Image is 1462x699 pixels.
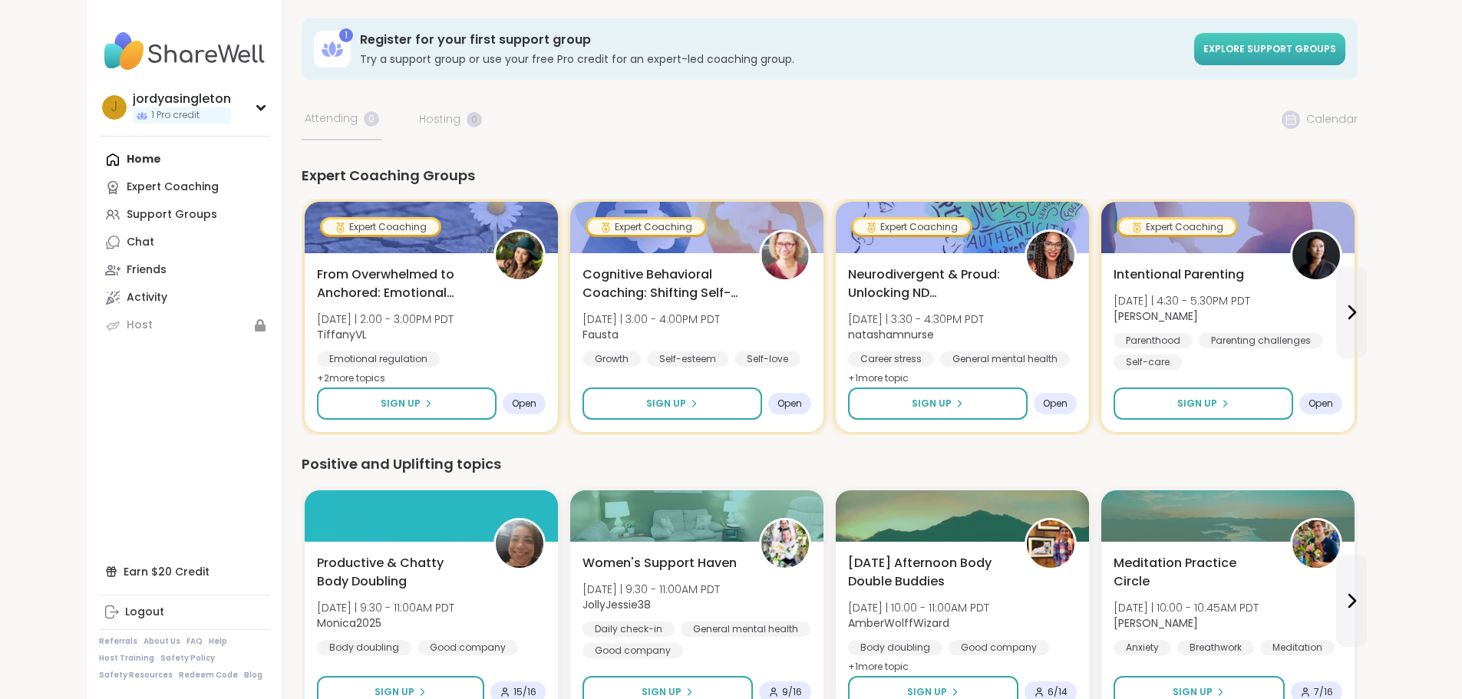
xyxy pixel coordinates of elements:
[127,318,153,333] div: Host
[1114,615,1198,631] b: [PERSON_NAME]
[99,256,270,284] a: Friends
[582,312,720,327] span: [DATE] | 3:00 - 4:00PM PDT
[317,327,367,342] b: TiffanyVL
[848,327,934,342] b: natashamnurse
[582,622,675,637] div: Daily check-in
[782,686,802,698] span: 9 / 16
[1292,232,1340,279] img: Natasha
[1048,686,1068,698] span: 6 / 14
[381,397,421,410] span: Sign Up
[99,312,270,339] a: Host
[317,265,477,302] span: From Overwhelmed to Anchored: Emotional Regulation
[496,232,543,279] img: TiffanyVL
[317,600,454,615] span: [DATE] | 9:30 - 11:00AM PDT
[646,397,686,410] span: Sign Up
[1043,397,1068,410] span: Open
[127,235,154,250] div: Chat
[582,351,641,367] div: Growth
[513,686,536,698] span: 15 / 16
[1309,397,1333,410] span: Open
[1177,397,1217,410] span: Sign Up
[1114,354,1182,370] div: Self-care
[582,387,762,420] button: Sign Up
[949,640,1049,655] div: Good company
[99,653,154,664] a: Host Training
[1114,640,1171,655] div: Anxiety
[99,670,173,681] a: Safety Resources
[1203,42,1336,55] span: Explore support groups
[1114,265,1244,284] span: Intentional Parenting
[360,51,1185,67] h3: Try a support group or use your free Pro credit for an expert-led coaching group.
[339,28,353,42] div: 1
[848,640,942,655] div: Body doubling
[848,312,984,327] span: [DATE] | 3:30 - 4:30PM PDT
[1114,387,1293,420] button: Sign Up
[302,453,1358,475] div: Positive and Uplifting topics
[322,219,439,235] div: Expert Coaching
[1114,554,1273,591] span: Meditation Practice Circle
[99,598,270,626] a: Logout
[848,600,989,615] span: [DATE] | 10:00 - 11:00AM PDT
[1173,685,1213,699] span: Sign Up
[99,173,270,201] a: Expert Coaching
[496,520,543,568] img: Monica2025
[1194,33,1345,65] a: Explore support groups
[317,554,477,591] span: Productive & Chatty Body Doubling
[1314,686,1333,698] span: 7 / 16
[133,91,231,107] div: jordyasingleton
[127,262,167,278] div: Friends
[940,351,1070,367] div: General mental health
[512,397,536,410] span: Open
[588,219,705,235] div: Expert Coaching
[582,265,742,302] span: Cognitive Behavioral Coaching: Shifting Self-Talk
[125,605,164,620] div: Logout
[1114,333,1193,348] div: Parenthood
[99,284,270,312] a: Activity
[642,685,681,699] span: Sign Up
[127,180,219,195] div: Expert Coaching
[127,207,217,223] div: Support Groups
[1114,600,1259,615] span: [DATE] | 10:00 - 10:45AM PDT
[777,397,802,410] span: Open
[127,290,167,305] div: Activity
[1027,520,1074,568] img: AmberWolffWizard
[99,636,137,647] a: Referrals
[848,387,1028,420] button: Sign Up
[375,685,414,699] span: Sign Up
[417,640,518,655] div: Good company
[317,351,440,367] div: Emotional regulation
[151,109,200,122] span: 1 Pro credit
[317,312,454,327] span: [DATE] | 2:00 - 3:00PM PDT
[1114,308,1198,324] b: [PERSON_NAME]
[582,327,619,342] b: Fausta
[1114,293,1250,308] span: [DATE] | 4:30 - 5:30PM PDT
[848,265,1008,302] span: Neurodivergent & Proud: Unlocking ND Superpowers
[907,685,947,699] span: Sign Up
[848,554,1008,591] span: [DATE] Afternoon Body Double Buddies
[848,615,949,631] b: AmberWolffWizard
[734,351,800,367] div: Self-love
[1027,232,1074,279] img: natashamnurse
[582,597,651,612] b: JollyJessie38
[317,387,497,420] button: Sign Up
[853,219,970,235] div: Expert Coaching
[582,643,683,658] div: Good company
[647,351,728,367] div: Self-esteem
[209,636,227,647] a: Help
[99,229,270,256] a: Chat
[1292,520,1340,568] img: Nicholas
[761,520,809,568] img: JollyJessie38
[111,97,117,117] span: j
[99,558,270,585] div: Earn $20 Credit
[179,670,238,681] a: Redeem Code
[186,636,203,647] a: FAQ
[848,351,934,367] div: Career stress
[1177,640,1254,655] div: Breathwork
[244,670,262,681] a: Blog
[761,232,809,279] img: Fausta
[360,31,1185,48] h3: Register for your first support group
[317,640,411,655] div: Body doubling
[99,201,270,229] a: Support Groups
[1199,333,1323,348] div: Parenting challenges
[317,615,381,631] b: Monica2025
